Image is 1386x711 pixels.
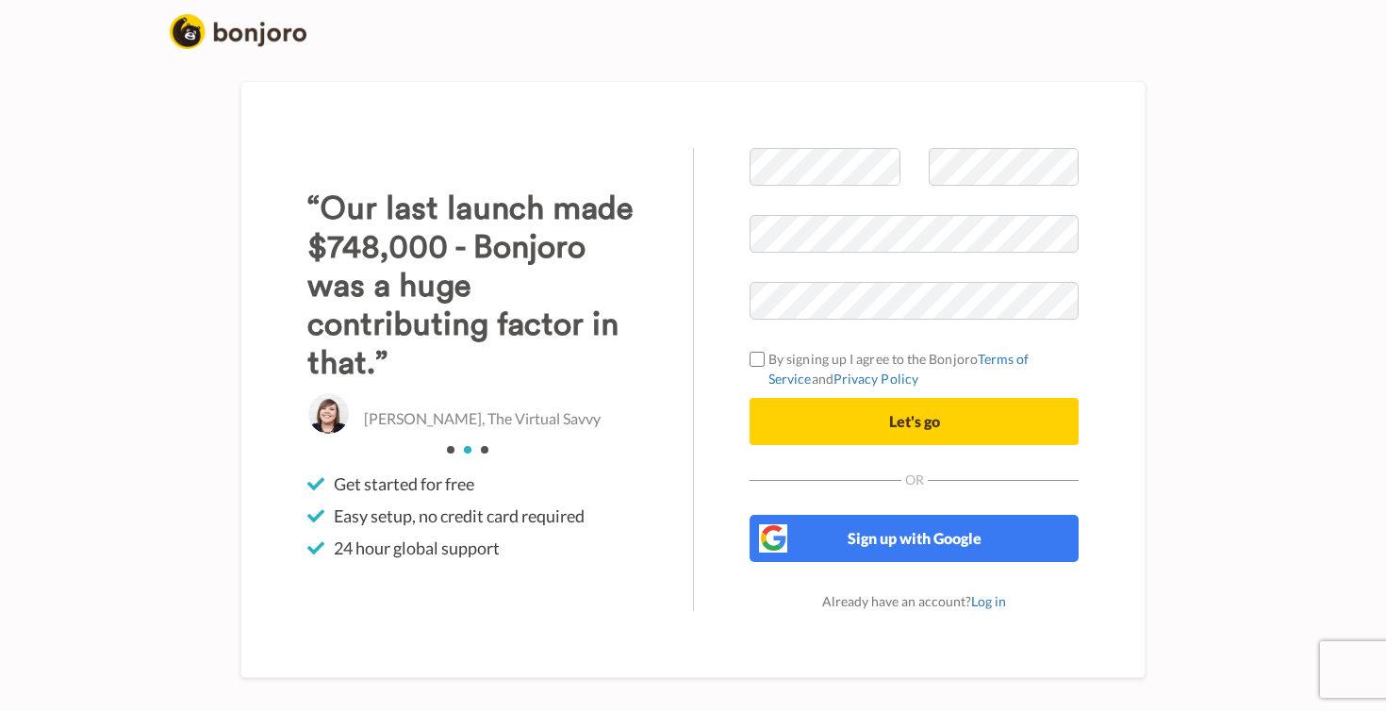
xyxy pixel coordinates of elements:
[889,412,940,430] span: Let's go
[307,392,350,435] img: Abbey Ashley, The Virtual Savvy
[822,593,1006,609] span: Already have an account?
[750,515,1079,562] button: Sign up with Google
[750,398,1079,445] button: Let's go
[833,371,918,387] a: Privacy Policy
[750,352,765,367] input: By signing up I agree to the BonjoroTerms of ServiceandPrivacy Policy
[307,190,636,383] h3: “Our last launch made $748,000 - Bonjoro was a huge contributing factor in that.”
[170,14,306,49] img: logo_full.png
[364,408,601,430] p: [PERSON_NAME], The Virtual Savvy
[334,504,585,527] span: Easy setup, no credit card required
[768,351,1030,387] a: Terms of Service
[971,593,1006,609] a: Log in
[334,472,474,495] span: Get started for free
[901,473,928,487] span: Or
[334,537,500,559] span: 24 hour global support
[848,529,982,547] span: Sign up with Google
[750,349,1079,389] label: By signing up I agree to the Bonjoro and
